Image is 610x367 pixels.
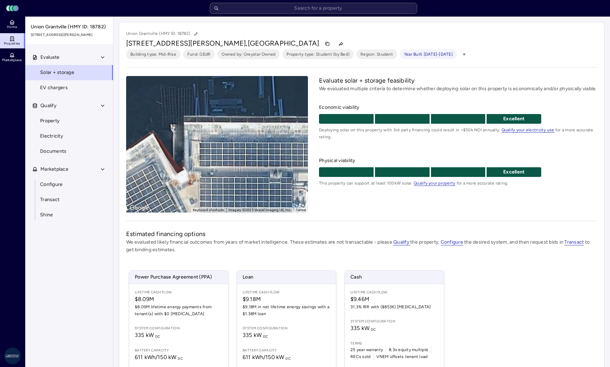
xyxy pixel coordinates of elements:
[350,303,438,310] span: 31.3% IRR with ($853K) [MEDICAL_DATA]
[40,102,56,110] span: Qualify
[25,192,113,207] a: Transact
[31,32,108,38] span: [STREET_ADDRESS][PERSON_NAME]
[371,327,376,332] sub: DC
[128,204,151,213] a: Open this area in Google Maps (opens a new window)
[564,239,584,245] a: Transact
[243,290,330,295] span: Lifetime Cash Flow
[319,126,597,140] span: Deploying solar on this property with 3rd party financing could result in >$50k NOI annually. for...
[487,168,541,176] p: Excellent
[243,326,330,331] span: System configuration
[40,54,59,61] span: Evaluate
[350,346,383,353] span: 25 year warranty
[360,51,393,58] span: Region: Student
[40,117,59,125] span: Property
[126,238,597,254] p: We evaluated likely financial outcomes from years of market intelligence. These estimates are not...
[404,51,453,58] span: Year Built [DATE]-[DATE]
[40,196,59,204] span: Transact
[414,181,455,186] a: Qualify your property
[282,49,354,59] button: Property type: Student (by Bed)
[345,271,444,284] span: Cash
[135,354,183,360] span: 611 kWh / 150 kW
[441,239,463,245] a: Configure
[350,325,376,331] span: 335 kW
[350,295,438,303] span: $9.46M
[135,326,223,331] span: System configuration
[40,211,53,219] span: Shine
[40,69,74,76] span: Solar + storage
[25,177,113,192] a: Configure
[263,334,268,339] sub: DC
[4,41,20,46] span: Properties
[135,303,223,317] span: $8.09M lifetime energy payments from tenant(s) with $0 [MEDICAL_DATA]
[350,341,438,346] span: Terms
[40,181,63,188] span: Configure
[40,166,68,173] span: Marketplace
[126,229,597,238] h2: Estimated financing options
[128,204,151,213] img: Google
[25,50,114,65] button: Evaluate
[501,128,554,133] span: Qualify your electricity use
[319,157,597,164] span: Physical viability
[25,129,113,144] a: Electricity
[350,290,438,295] span: Lifetime Cash Flow
[237,271,336,284] span: Loan
[31,23,108,31] span: Union Grantville (HMY ID: 18782)
[183,49,215,59] button: Fund: GEdR
[135,290,223,295] span: Lifetime Cash Flow
[356,49,397,59] button: Region: Student
[319,85,597,93] p: We evaluated multiple criteria to determine whether deploying solar on this property is economica...
[210,3,417,14] input: Search for a property
[243,332,268,338] span: 335 kW
[285,356,291,361] sub: DC
[287,51,349,58] span: Property type: Student (by Bed)
[126,49,180,59] button: Building type: Mid-Rise
[319,76,597,85] h2: Evaluate solar + storage feasibility
[25,162,114,177] button: Marketplace
[2,58,21,62] span: Marketplace
[243,354,291,360] span: 611 kWh / 150 kW
[135,332,160,338] span: 335 kW
[487,115,541,123] p: Excellent
[501,128,554,132] a: Qualify your electricity use
[248,39,319,47] span: [GEOGRAPHIC_DATA]
[155,334,160,339] sub: DC
[126,29,200,38] p: Union Grantville (HMY ID: 18782)
[376,353,428,360] span: VNEM offsets tenant load
[25,80,113,95] a: EV chargers
[350,319,438,324] span: System configuration
[319,180,597,187] span: This property can support at least 100kW solar. for a more accurate rating.
[296,208,306,212] a: Terms
[25,113,113,129] a: Property
[4,348,21,364] img: Greystar AS
[393,239,410,245] a: Qualify
[7,25,17,29] span: Home
[193,208,224,213] button: Keyboard shortcuts
[130,51,176,58] span: Building type: Mid-Rise
[40,84,68,92] span: EV chargers
[135,348,223,353] span: Battery capacity
[350,353,370,360] span: RECs sold
[25,65,113,80] a: Solar + storage
[25,207,113,223] a: Shine
[243,303,330,317] span: $9.18M in net lifetime energy savings with a $1.38M loan
[217,49,280,59] button: Owned by: Greystar Owned
[126,39,248,47] span: [STREET_ADDRESS][PERSON_NAME],
[178,356,183,361] sub: DC
[389,346,428,353] span: 8.3x equity multiple
[25,98,114,113] button: Qualify
[135,295,223,303] span: $8.09M
[25,144,113,159] a: Documents
[129,271,228,284] span: Power Purchase Agreement (PPA)
[40,148,66,155] span: Documents
[228,208,292,212] span: Imagery ©2025 Vexcel Imaging US, Inc.
[222,51,275,58] span: Owned by: Greystar Owned
[243,295,330,303] span: $9.18M
[400,49,457,59] button: Year Built [DATE]-[DATE]
[319,104,597,111] span: Economic viability
[243,348,330,353] span: Battery capacity
[187,51,211,58] span: Fund: GEdR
